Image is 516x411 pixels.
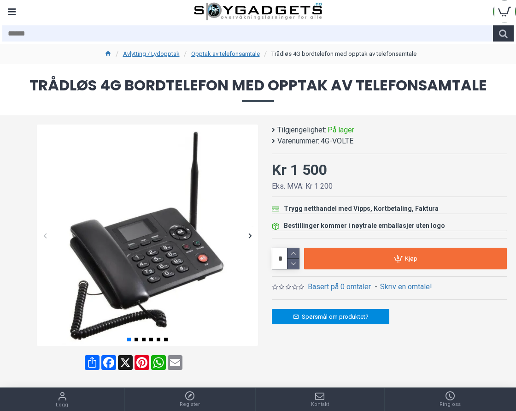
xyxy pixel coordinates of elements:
[9,78,507,101] span: Trådløs 4G bordtelefon med opptak av telefonsamtale
[272,309,389,324] a: Spørsmål om produktet?
[308,281,372,292] a: Basert på 0 omtaler.
[56,401,68,409] span: Logg
[328,125,354,136] span: På lager
[256,388,384,411] a: Kontakt
[191,49,260,59] a: Opptak av telefonsamtale
[150,355,167,370] a: WhatsApp
[311,401,329,409] span: Kontakt
[194,2,322,21] img: SpyGadgets.no
[277,136,319,147] b: Varenummer:
[440,401,461,409] span: Ring oss
[117,355,134,370] a: X
[321,136,353,147] span: 4G-VOLTE
[277,125,326,136] b: Tilgjengelighet:
[134,355,150,370] a: Pinterest
[380,281,432,292] a: Skriv en omtale!
[405,256,417,262] span: Kjøp
[284,204,439,214] div: Trygg netthandel med Vipps, Kortbetaling, Faktura
[123,49,180,59] a: Avlytting / Lydopptak
[284,221,445,231] div: Bestillinger kommer i nøytrale emballasjer uten logo
[180,401,200,409] span: Register
[125,388,256,411] a: Register
[167,355,183,370] a: Email
[272,159,327,181] div: Kr 1 500
[100,355,117,370] a: Facebook
[84,355,100,370] a: Share
[375,282,377,291] b: -
[37,125,258,346] img: Trådløs 4G bordtelefon med opptak av telefonsamtale - SpyGadgets.no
